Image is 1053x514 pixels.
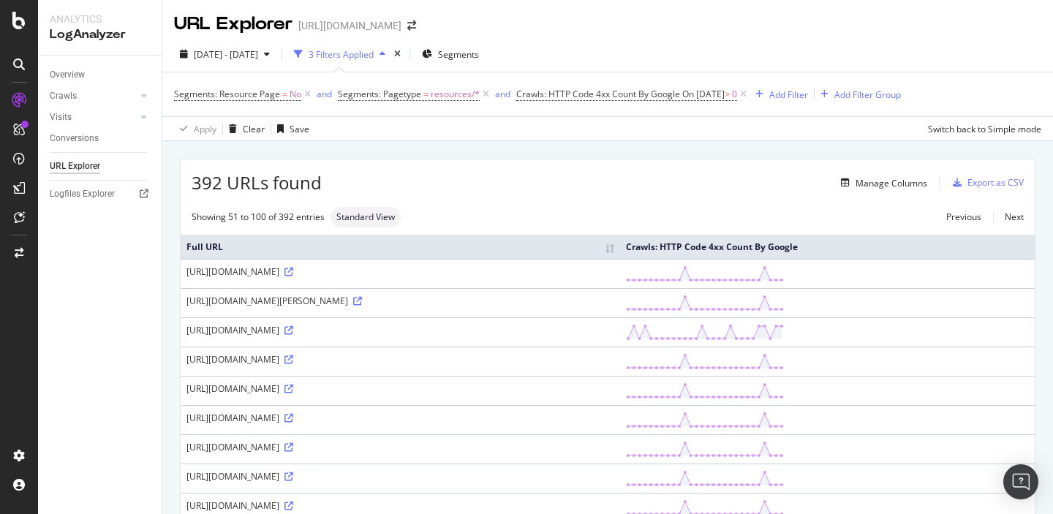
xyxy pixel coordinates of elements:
a: Conversions [50,131,151,146]
span: Segments: Resource Page [174,88,280,100]
div: Conversions [50,131,99,146]
div: Crawls [50,88,77,104]
div: Apply [194,123,216,135]
span: Crawls: HTTP Code 4xx Count By Google [516,88,680,100]
a: Next [993,206,1024,227]
span: = [423,88,429,100]
button: Manage Columns [835,174,927,192]
span: No [290,84,301,105]
span: Standard View [336,213,395,222]
div: Showing 51 to 100 of 392 entries [192,211,325,223]
div: Add Filter [769,88,808,101]
span: Segments: Pagetype [338,88,421,100]
div: LogAnalyzer [50,26,150,43]
div: Visits [50,110,72,125]
span: [DATE] - [DATE] [194,48,258,61]
div: Open Intercom Messenger [1003,464,1038,499]
div: [URL][DOMAIN_NAME] [186,265,614,278]
div: [URL][DOMAIN_NAME][PERSON_NAME] [186,295,614,307]
a: Previous [935,206,993,227]
div: [URL][DOMAIN_NAME] [186,353,614,366]
div: [URL][DOMAIN_NAME] [186,470,614,483]
a: Overview [50,67,151,83]
a: Visits [50,110,137,125]
th: Full URL: activate to sort column ascending [181,235,620,259]
div: [URL][DOMAIN_NAME] [186,412,614,424]
button: 3 Filters Applied [288,42,391,66]
div: Export as CSV [967,176,1024,189]
div: and [495,88,510,100]
button: and [495,87,510,101]
button: [DATE] - [DATE] [174,42,276,66]
div: Manage Columns [856,177,927,189]
div: neutral label [331,207,401,227]
div: Clear [243,123,265,135]
span: On [DATE] [682,88,725,100]
div: URL Explorer [174,12,292,37]
button: Switch back to Simple mode [922,117,1041,140]
span: 392 URLs found [192,170,322,195]
button: Add Filter Group [815,86,901,103]
div: Analytics [50,12,150,26]
button: and [317,87,332,101]
a: URL Explorer [50,159,151,174]
button: Add Filter [750,86,808,103]
button: Clear [223,117,265,140]
button: Apply [174,117,216,140]
span: resources/* [431,84,480,105]
span: 0 [732,84,737,105]
th: Crawls: HTTP Code 4xx Count By Google [620,235,1035,259]
div: [URL][DOMAIN_NAME] [186,499,614,512]
div: URL Explorer [50,159,100,174]
button: Export as CSV [947,171,1024,194]
div: Add Filter Group [834,88,901,101]
div: arrow-right-arrow-left [407,20,416,31]
a: Crawls [50,88,137,104]
div: Logfiles Explorer [50,186,115,202]
a: Logfiles Explorer [50,186,151,202]
span: = [282,88,287,100]
div: times [391,47,404,61]
span: Segments [438,48,479,61]
div: Overview [50,67,85,83]
button: Save [271,117,309,140]
div: Save [290,123,309,135]
div: [URL][DOMAIN_NAME] [186,382,614,395]
div: [URL][DOMAIN_NAME] [298,18,401,33]
div: Switch back to Simple mode [928,123,1041,135]
div: [URL][DOMAIN_NAME] [186,324,614,336]
div: 3 Filters Applied [309,48,374,61]
span: > [725,88,730,100]
div: and [317,88,332,100]
button: Segments [416,42,485,66]
div: [URL][DOMAIN_NAME] [186,441,614,453]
